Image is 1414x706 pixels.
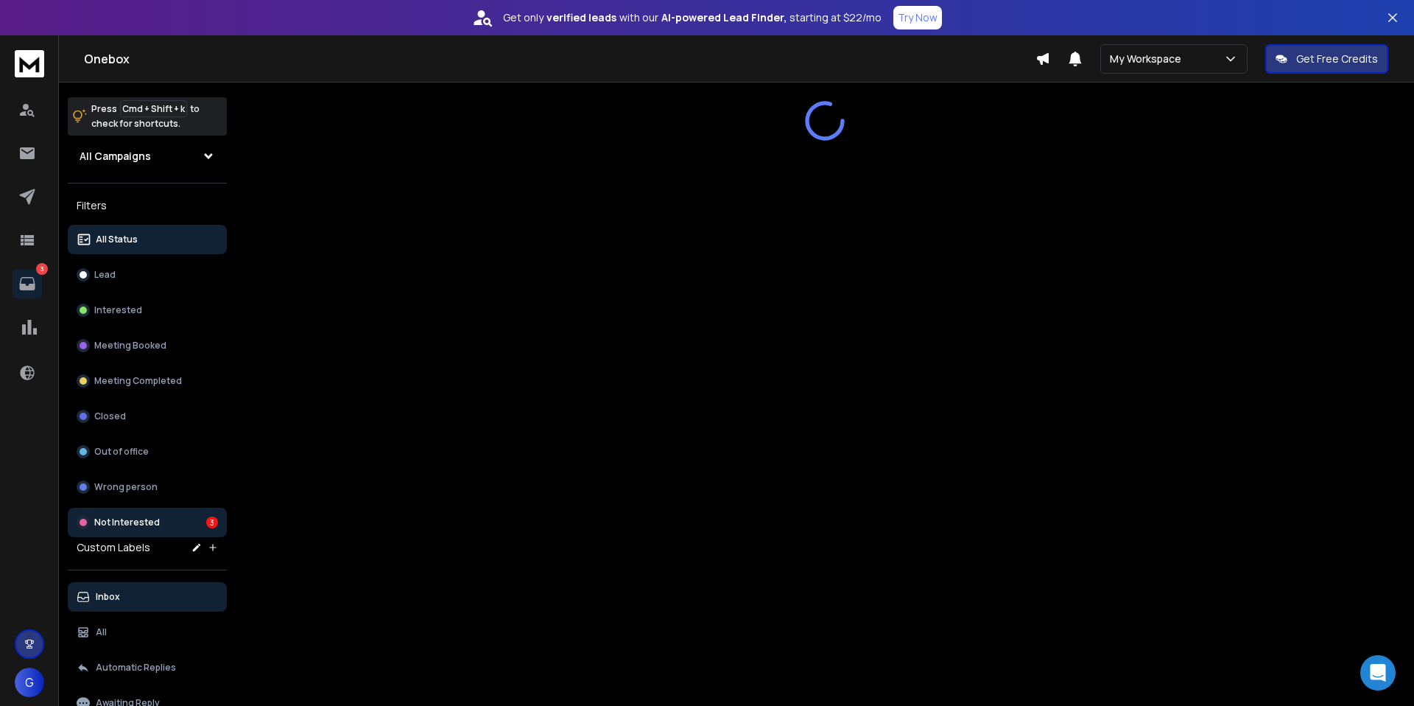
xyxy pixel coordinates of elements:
button: All Status [68,225,227,254]
p: Wrong person [94,481,158,493]
button: Not Interested3 [68,508,227,537]
strong: AI-powered Lead Finder, [661,10,787,25]
p: Not Interested [94,517,160,528]
button: Meeting Booked [68,331,227,360]
p: Press to check for shortcuts. [91,102,200,131]
p: Try Now [898,10,938,25]
button: Meeting Completed [68,366,227,396]
div: 3 [206,517,218,528]
button: Wrong person [68,472,227,502]
button: Get Free Credits [1265,44,1388,74]
button: Closed [68,402,227,431]
button: Interested [68,296,227,325]
button: Lead [68,260,227,290]
p: Meeting Completed [94,375,182,387]
p: 3 [36,263,48,275]
p: Lead [94,269,116,281]
button: Out of office [68,437,227,466]
span: Cmd + Shift + k [120,100,187,117]
button: Try Now [893,6,942,29]
p: Inbox [96,591,120,603]
button: Inbox [68,582,227,612]
p: Meeting Booked [94,340,166,352]
h1: Onebox [84,50,1035,68]
p: Automatic Replies [96,662,176,674]
button: G [15,668,44,697]
p: My Workspace [1110,52,1187,66]
p: All [96,626,107,638]
p: Interested [94,304,142,316]
p: Get Free Credits [1296,52,1378,66]
h3: Filters [68,195,227,216]
a: 3 [13,269,42,298]
p: Out of office [94,446,149,458]
p: Closed [94,410,126,422]
p: All Status [96,234,138,245]
button: All [68,618,227,647]
button: Automatic Replies [68,653,227,682]
button: All Campaigns [68,141,227,171]
div: Open Intercom Messenger [1360,655,1396,691]
h1: All Campaigns [80,149,151,164]
h3: Custom Labels [77,540,150,555]
img: logo [15,50,44,77]
strong: verified leads [546,10,616,25]
p: Get only with our starting at $22/mo [503,10,882,25]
